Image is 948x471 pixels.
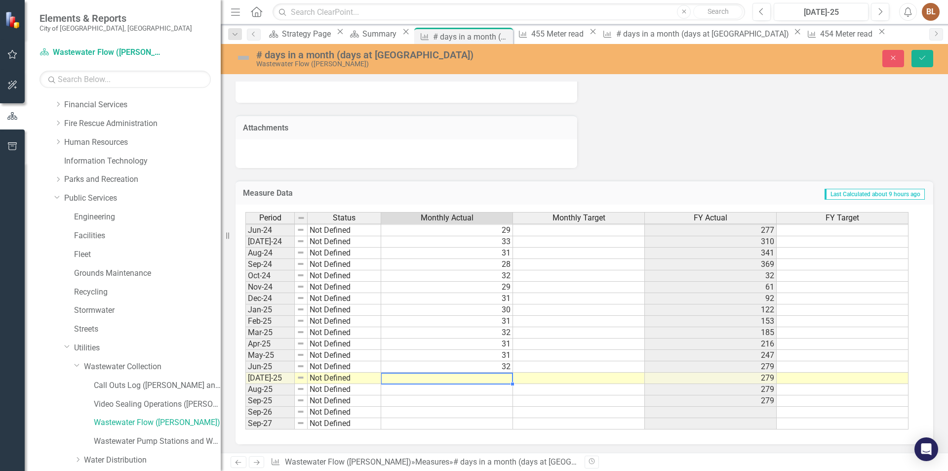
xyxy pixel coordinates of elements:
img: 8DAGhfEEPCf229AAAAAElFTkSuQmCC [297,294,305,302]
a: Financial Services [64,99,221,111]
td: Aug-24 [245,248,295,259]
img: 8DAGhfEEPCf229AAAAAElFTkSuQmCC [297,351,305,359]
td: May-25 [245,350,295,361]
td: 310 [645,236,777,248]
td: 33 [381,236,513,248]
div: # days in a month (days at [GEOGRAPHIC_DATA]) [616,28,791,40]
td: Not Defined [308,259,381,270]
td: 279 [645,361,777,373]
span: Monthly Actual [421,214,474,222]
td: 185 [645,327,777,339]
span: Search [708,7,729,15]
a: Measures [415,457,449,467]
td: Jan-25 [245,304,295,316]
div: BL [922,3,940,21]
div: 454 Meter read [820,28,875,40]
td: Not Defined [308,316,381,327]
a: Information Technology [64,156,221,167]
td: Not Defined [308,225,381,236]
img: 8DAGhfEEPCf229AAAAAElFTkSuQmCC [297,237,305,245]
button: Search [693,5,743,19]
img: 8DAGhfEEPCf229AAAAAElFTkSuQmCC [297,226,305,234]
span: FY Actual [694,214,727,222]
td: Not Defined [308,236,381,248]
div: # days in a month (days at [GEOGRAPHIC_DATA]) [453,457,626,467]
img: 8DAGhfEEPCf229AAAAAElFTkSuQmCC [297,396,305,404]
td: 31 [381,248,513,259]
span: Monthly Target [553,214,605,222]
td: Jun-25 [245,361,295,373]
td: Apr-25 [245,339,295,350]
a: Water Distribution [84,455,221,466]
a: Wastewater Pump Stations and WTP ([PERSON_NAME]) [94,436,221,447]
img: 8DAGhfEEPCf229AAAAAElFTkSuQmCC [297,249,305,257]
td: Not Defined [308,282,381,293]
td: Nov-24 [245,282,295,293]
td: 92 [645,293,777,304]
img: 8DAGhfEEPCf229AAAAAElFTkSuQmCC [297,408,305,416]
td: Feb-25 [245,316,295,327]
td: Mar-25 [245,327,295,339]
a: 454 Meter read [804,28,875,40]
td: 279 [645,395,777,407]
img: 8DAGhfEEPCf229AAAAAElFTkSuQmCC [297,305,305,313]
td: 32 [381,361,513,373]
td: 28 [381,259,513,270]
a: Strategy Page [266,28,334,40]
img: 8DAGhfEEPCf229AAAAAElFTkSuQmCC [297,271,305,279]
a: Recycling [74,287,221,298]
img: 8DAGhfEEPCf229AAAAAElFTkSuQmCC [297,214,305,222]
button: [DATE]-25 [774,3,869,21]
td: Not Defined [308,270,381,282]
td: Sep-24 [245,259,295,270]
td: 341 [645,248,777,259]
img: 8DAGhfEEPCf229AAAAAElFTkSuQmCC [297,374,305,382]
a: Parks and Recreation [64,174,221,185]
a: Wastewater Flow ([PERSON_NAME]) [39,47,163,58]
span: Last Calculated about 9 hours ago [825,189,925,200]
td: 32 [381,270,513,282]
td: Not Defined [308,418,381,429]
small: City of [GEOGRAPHIC_DATA], [GEOGRAPHIC_DATA] [39,24,192,32]
td: 31 [381,339,513,350]
input: Search ClearPoint... [273,3,745,21]
td: Dec-24 [245,293,295,304]
td: Sep-26 [245,407,295,418]
td: Not Defined [308,327,381,339]
a: Grounds Maintenance [74,268,221,279]
td: 279 [645,373,777,384]
img: 8DAGhfEEPCf229AAAAAElFTkSuQmCC [297,362,305,370]
td: Not Defined [308,373,381,384]
img: 8DAGhfEEPCf229AAAAAElFTkSuQmCC [297,317,305,325]
div: 455 Meter read [531,28,587,40]
td: 31 [381,293,513,304]
a: Engineering [74,212,221,223]
td: 30 [381,304,513,316]
td: Not Defined [308,350,381,361]
div: Open Intercom Messenger [914,437,938,461]
div: Wastewater Flow ([PERSON_NAME]) [256,60,625,68]
td: Not Defined [308,248,381,259]
a: Call Outs Log ([PERSON_NAME] and [PERSON_NAME]) [94,380,221,391]
h3: Attachments [243,124,570,132]
img: ClearPoint Strategy [5,11,22,28]
td: Sep-27 [245,418,295,429]
td: 369 [645,259,777,270]
td: 61 [645,282,777,293]
td: 279 [645,384,777,395]
a: Summary [346,28,399,40]
h3: Measure Data [243,189,468,198]
input: Search Below... [39,71,211,88]
a: Fleet [74,249,221,260]
a: Video Sealing Operations ([PERSON_NAME]) [94,399,221,410]
td: 31 [381,350,513,361]
td: 32 [645,270,777,282]
td: 122 [645,304,777,316]
a: Facilities [74,230,221,242]
div: # days in a month (days at [GEOGRAPHIC_DATA]) [433,31,511,43]
a: Human Resources [64,137,221,148]
td: Jun-24 [245,225,295,236]
div: [DATE]-25 [777,6,865,18]
td: [DATE]-25 [245,373,295,384]
td: 29 [381,282,513,293]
